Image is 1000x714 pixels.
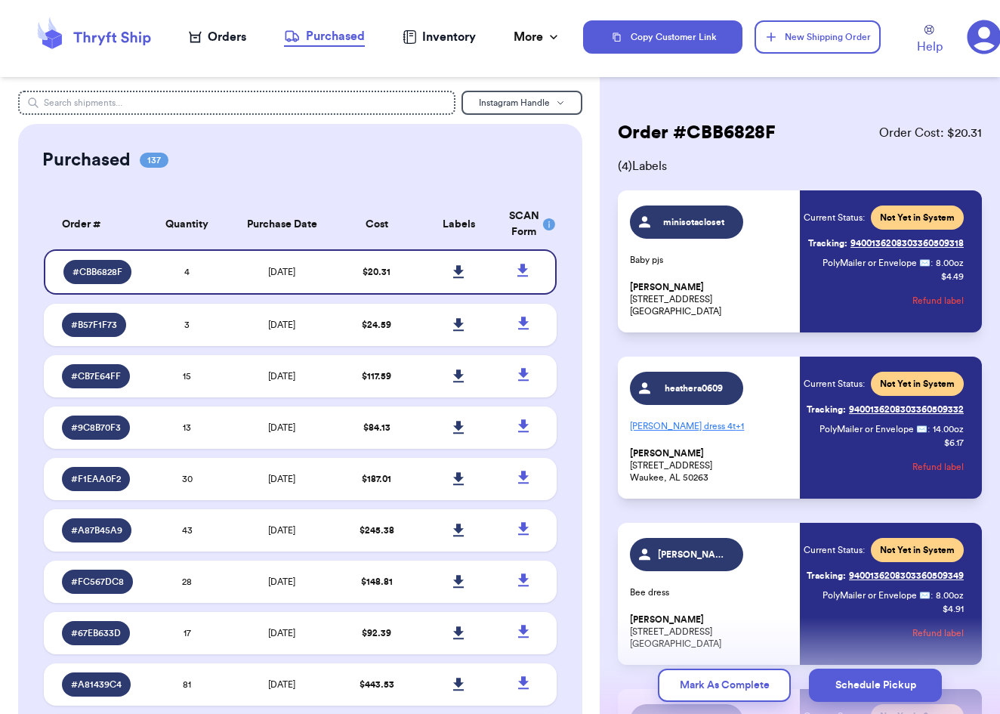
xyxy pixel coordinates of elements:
[268,629,295,638] span: [DATE]
[807,570,846,582] span: Tracking:
[809,669,942,702] button: Schedule Pickup
[362,372,391,381] span: $ 117.59
[183,423,191,432] span: 13
[630,448,704,459] span: [PERSON_NAME]
[71,370,121,382] span: # CB7E64FF
[42,148,131,172] h2: Purchased
[184,320,190,329] span: 3
[268,680,295,689] span: [DATE]
[268,267,295,277] span: [DATE]
[880,212,955,224] span: Not Yet in System
[630,586,791,598] p: Bee dress
[658,669,791,702] button: Mark As Complete
[736,422,744,431] span: + 1
[936,589,964,601] span: 8.00 oz
[630,414,791,438] p: [PERSON_NAME] dress 4t
[268,372,295,381] span: [DATE]
[268,577,295,586] span: [DATE]
[823,258,931,267] span: PolyMailer or Envelope ✉️
[71,422,121,434] span: # 9C8B70F3
[71,473,121,485] span: # F1EAA0F2
[363,423,390,432] span: $ 84.13
[514,28,561,46] div: More
[804,378,865,390] span: Current Status:
[936,257,964,269] span: 8.00 oz
[461,91,582,115] button: Instagram Handle
[268,423,295,432] span: [DATE]
[189,28,246,46] a: Orders
[479,98,550,107] span: Instagram Handle
[360,526,394,535] span: $ 245.38
[618,157,982,175] span: ( 4 ) Labels
[807,564,964,588] a: Tracking:9400136208303360509349
[362,320,391,329] span: $ 24.59
[804,544,865,556] span: Current Status:
[71,576,124,588] span: # FC567DC8
[182,526,193,535] span: 43
[268,526,295,535] span: [DATE]
[509,209,539,240] div: SCAN Form
[931,589,933,601] span: :
[360,680,394,689] span: $ 443.53
[284,27,365,45] div: Purchased
[182,577,192,586] span: 28
[18,91,455,115] input: Search shipments...
[917,38,943,56] span: Help
[933,423,964,435] span: 14.00 oz
[630,281,791,317] p: [STREET_ADDRESS] [GEOGRAPHIC_DATA]
[73,266,122,278] span: # CBB6828F
[284,27,365,47] a: Purchased
[755,20,881,54] button: New Shipping Order
[630,614,791,650] p: [STREET_ADDRESS] [GEOGRAPHIC_DATA]
[941,270,964,283] p: $ 4.49
[362,629,391,638] span: $ 92.39
[931,257,933,269] span: :
[184,267,190,277] span: 4
[418,199,500,249] th: Labels
[807,403,846,416] span: Tracking:
[880,544,955,556] span: Not Yet in System
[819,425,927,434] span: PolyMailer or Envelope ✉️
[583,20,742,54] button: Copy Customer Link
[228,199,336,249] th: Purchase Date
[361,577,393,586] span: $ 148.81
[71,319,117,331] span: # B57F1F73
[268,320,295,329] span: [DATE]
[823,591,931,600] span: PolyMailer or Envelope ✉️
[140,153,168,168] span: 137
[630,282,704,293] span: [PERSON_NAME]
[618,121,776,145] h2: Order # CBB6828F
[917,25,943,56] a: Help
[658,382,730,394] span: heathera0609
[403,28,476,46] a: Inventory
[362,474,391,484] span: $ 187.01
[71,678,122,691] span: # A81439C4
[807,397,964,422] a: Tracking:9400136208303360509332
[184,629,191,638] span: 17
[630,254,791,266] p: Baby pjs
[147,199,229,249] th: Quantity
[630,614,704,626] span: [PERSON_NAME]
[804,212,865,224] span: Current Status:
[912,617,964,650] button: Refund label
[183,680,191,689] span: 81
[363,267,390,277] span: $ 20.31
[880,378,955,390] span: Not Yet in System
[943,603,964,615] p: $ 4.91
[879,124,982,142] span: Order Cost: $ 20.31
[268,474,295,484] span: [DATE]
[808,231,964,255] a: Tracking:9400136208303360509318
[944,437,964,449] p: $ 6.17
[658,549,730,561] span: [PERSON_NAME]
[658,216,730,228] span: minisotacloset
[44,199,147,249] th: Order #
[927,423,930,435] span: :
[808,237,847,249] span: Tracking:
[182,474,193,484] span: 30
[71,524,122,536] span: # A87B45A9
[183,372,191,381] span: 15
[71,627,121,639] span: # 67EB633D
[336,199,418,249] th: Cost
